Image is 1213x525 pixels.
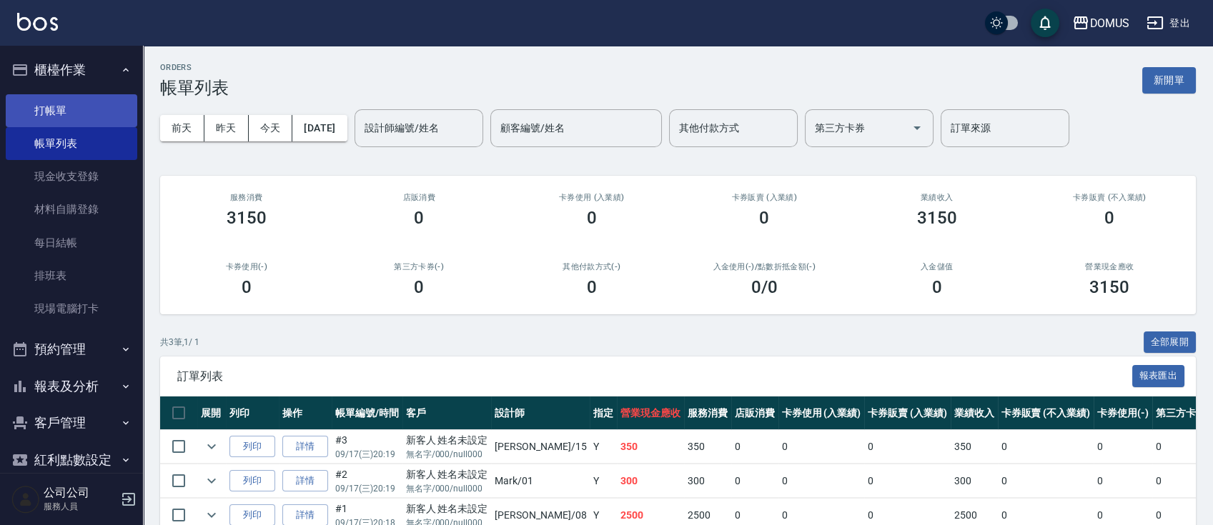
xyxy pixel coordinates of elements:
[998,396,1094,430] th: 卡券販賣 (不入業績)
[279,396,332,430] th: 操作
[1089,277,1129,297] h3: 3150
[1132,369,1185,382] a: 報表匯出
[6,259,137,292] a: 排班表
[177,369,1132,384] span: 訂單列表
[6,193,137,226] a: 材料自購登錄
[160,115,204,141] button: 前天
[1041,262,1179,271] h2: 營業現金應收
[1141,10,1196,36] button: 登出
[1089,14,1129,32] div: DOMUS
[932,277,942,297] h3: 0
[406,448,488,461] p: 無名字/000/null000
[917,208,957,228] h3: 3150
[778,464,865,498] td: 0
[6,292,137,325] a: 現場電腦打卡
[332,396,402,430] th: 帳單編號/時間
[201,470,222,491] button: expand row
[414,277,424,297] h3: 0
[617,396,684,430] th: 營業現金應收
[160,336,199,349] p: 共 3 筆, 1 / 1
[402,396,492,430] th: 客戶
[906,116,929,139] button: Open
[951,430,998,464] td: 350
[1031,9,1059,37] button: save
[6,94,137,127] a: 打帳單
[229,470,275,492] button: 列印
[1094,396,1152,430] th: 卡券使用(-)
[6,404,137,441] button: 客戶管理
[1142,67,1196,94] button: 新開單
[684,396,731,430] th: 服務消費
[6,160,137,193] a: 現金收支登錄
[587,208,597,228] h3: 0
[684,464,731,498] td: 300
[282,470,328,492] a: 詳情
[1094,464,1152,498] td: 0
[282,436,328,458] a: 詳情
[350,193,489,202] h2: 店販消費
[587,277,597,297] h3: 0
[204,115,249,141] button: 昨天
[227,208,267,228] h3: 3150
[684,430,731,464] td: 350
[951,464,998,498] td: 300
[778,396,865,430] th: 卡券使用 (入業績)
[1142,73,1196,86] a: 新開單
[695,193,834,202] h2: 卡券販賣 (入業績)
[11,485,40,514] img: Person
[759,208,769,228] h3: 0
[998,430,1094,464] td: 0
[864,396,951,430] th: 卡券販賣 (入業績)
[1104,208,1114,228] h3: 0
[523,193,661,202] h2: 卡券使用 (入業績)
[17,13,58,31] img: Logo
[177,262,316,271] h2: 卡券使用(-)
[229,436,275,458] button: 列印
[491,430,590,464] td: [PERSON_NAME] /15
[406,467,488,482] div: 新客人 姓名未設定
[731,464,778,498] td: 0
[160,78,229,98] h3: 帳單列表
[1094,430,1152,464] td: 0
[590,464,617,498] td: Y
[6,368,137,405] button: 報表及分析
[160,63,229,72] h2: ORDERS
[731,430,778,464] td: 0
[414,208,424,228] h3: 0
[6,127,137,160] a: 帳單列表
[406,482,488,495] p: 無名字/000/null000
[491,396,590,430] th: 設計師
[590,430,617,464] td: Y
[868,193,1006,202] h2: 業績收入
[406,433,488,448] div: 新客人 姓名未設定
[731,396,778,430] th: 店販消費
[332,430,402,464] td: #3
[864,430,951,464] td: 0
[6,331,137,368] button: 預約管理
[1041,193,1179,202] h2: 卡券販賣 (不入業績)
[197,396,226,430] th: 展開
[226,396,279,430] th: 列印
[44,500,117,513] p: 服務人員
[6,441,137,479] button: 紅利點數設定
[6,226,137,259] a: 每日結帳
[864,464,951,498] td: 0
[590,396,617,430] th: 指定
[617,464,684,498] td: 300
[1132,365,1185,387] button: 報表匯出
[998,464,1094,498] td: 0
[1066,9,1135,38] button: DOMUS
[201,436,222,457] button: expand row
[335,448,399,461] p: 09/17 (三) 20:19
[292,115,347,141] button: [DATE]
[523,262,661,271] h2: 其他付款方式(-)
[491,464,590,498] td: Mark /01
[406,501,488,516] div: 新客人 姓名未設定
[1144,331,1197,354] button: 全部展開
[751,277,778,297] h3: 0 /0
[617,430,684,464] td: 350
[242,277,252,297] h3: 0
[951,396,998,430] th: 業績收入
[44,486,117,500] h5: 公司公司
[249,115,293,141] button: 今天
